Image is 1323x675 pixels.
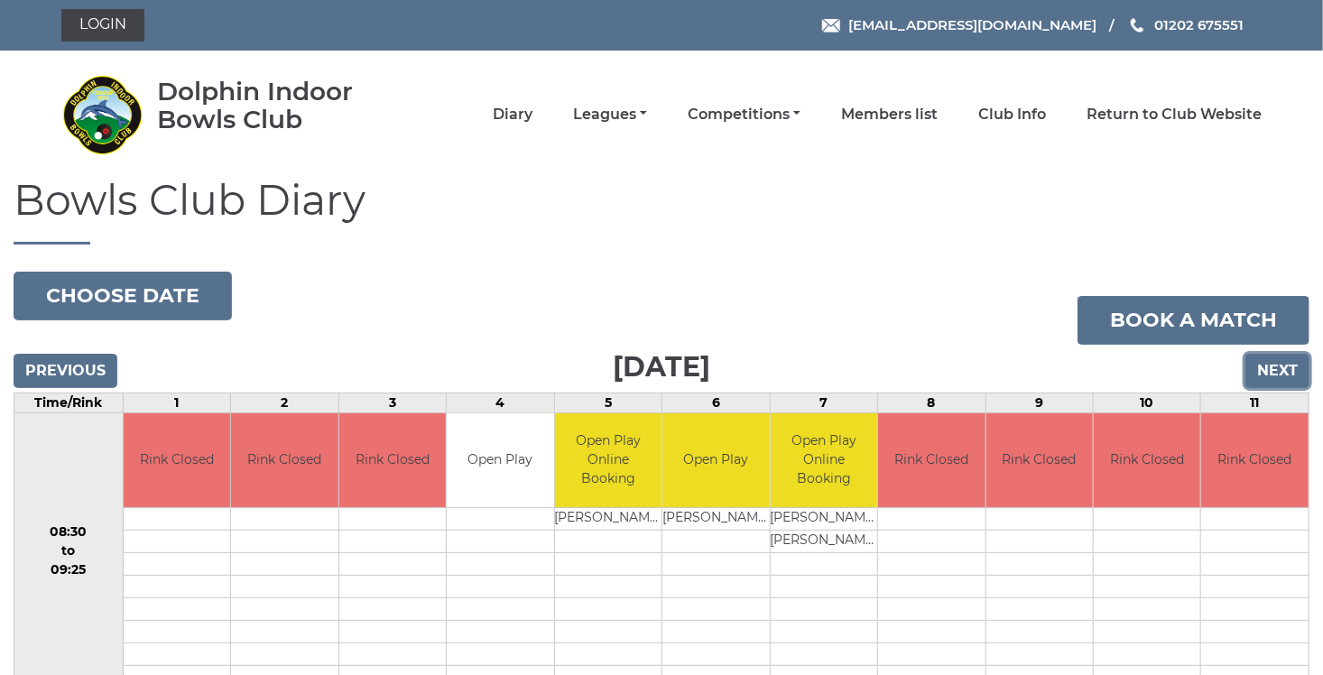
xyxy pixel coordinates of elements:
[978,105,1046,125] a: Club Info
[1201,413,1309,508] td: Rink Closed
[339,413,446,508] td: Rink Closed
[554,393,661,412] td: 5
[573,105,647,125] a: Leagues
[662,393,770,412] td: 6
[61,74,143,155] img: Dolphin Indoor Bowls Club
[14,354,117,388] input: Previous
[822,14,1096,35] a: Email [EMAIL_ADDRESS][DOMAIN_NAME]
[447,413,553,508] td: Open Play
[555,413,661,508] td: Open Play Online Booking
[878,413,985,508] td: Rink Closed
[688,105,800,125] a: Competitions
[1154,16,1244,33] span: 01202 675551
[61,9,144,42] a: Login
[848,16,1096,33] span: [EMAIL_ADDRESS][DOMAIN_NAME]
[878,393,985,412] td: 8
[1094,413,1200,508] td: Rink Closed
[1245,354,1309,388] input: Next
[1201,393,1309,412] td: 11
[1128,14,1244,35] a: Phone us 01202 675551
[1094,393,1201,412] td: 10
[123,393,230,412] td: 1
[338,393,446,412] td: 3
[1087,105,1262,125] a: Return to Club Website
[662,508,769,531] td: [PERSON_NAME]
[986,413,1093,508] td: Rink Closed
[157,78,405,134] div: Dolphin Indoor Bowls Club
[124,413,230,508] td: Rink Closed
[662,413,769,508] td: Open Play
[771,413,877,508] td: Open Play Online Booking
[14,272,232,320] button: Choose date
[447,393,554,412] td: 4
[231,413,338,508] td: Rink Closed
[822,19,840,32] img: Email
[1131,18,1143,32] img: Phone us
[231,393,338,412] td: 2
[985,393,1093,412] td: 9
[1078,296,1309,345] a: Book a match
[770,393,877,412] td: 7
[771,531,877,553] td: [PERSON_NAME]
[14,393,124,412] td: Time/Rink
[771,508,877,531] td: [PERSON_NAME]
[14,178,1309,245] h1: Bowls Club Diary
[841,105,938,125] a: Members list
[493,105,532,125] a: Diary
[555,508,661,531] td: [PERSON_NAME]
